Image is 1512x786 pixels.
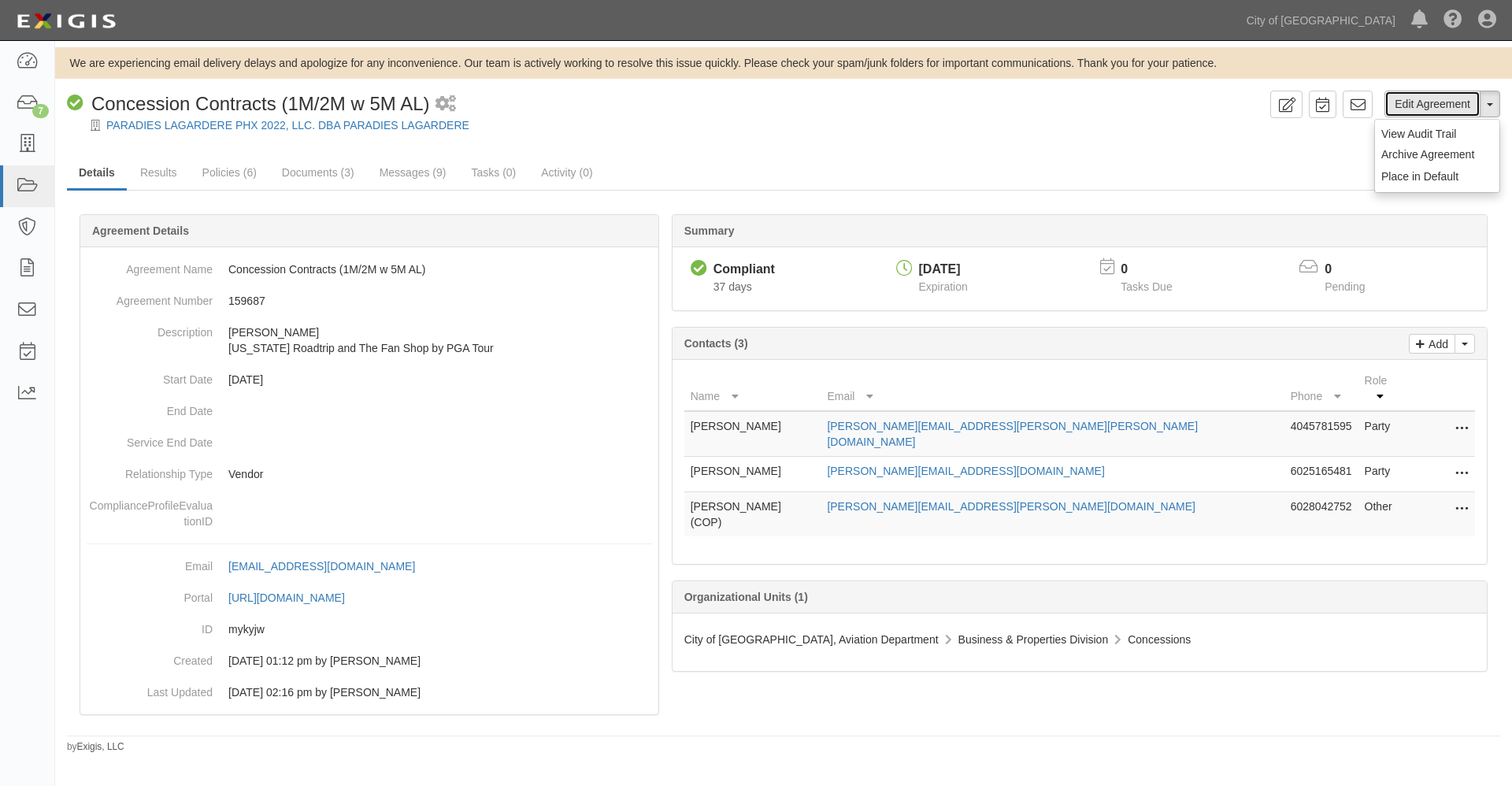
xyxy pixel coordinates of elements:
a: Exigis, LLC [77,741,124,752]
a: PARADIES LAGARDERE PHX 2022, LLC. DBA PARADIES LAGARDERE [106,119,469,132]
span: Since 07/22/2025 [713,280,752,293]
dt: Created [87,645,213,669]
i: Compliant [691,261,707,277]
span: City of [GEOGRAPHIC_DATA], Aviation Department [684,633,939,646]
button: Place in Default [1375,165,1499,188]
td: Party [1358,457,1412,492]
p: 0 [1121,261,1191,279]
td: [PERSON_NAME] [684,411,821,457]
a: [EMAIL_ADDRESS][DOMAIN_NAME] [228,560,432,573]
dd: 159687 [87,285,652,317]
span: Pending [1325,280,1365,293]
p: [US_STATE] Roadtrip and The Fan Shop by PGA Tour [228,340,652,356]
a: Archive Agreement [1375,144,1499,165]
td: 4045781595 [1284,411,1358,457]
dd: [DATE] [87,364,652,395]
dt: Relationship Type [87,458,213,482]
dt: Last Updated [87,677,213,700]
td: [PERSON_NAME] (COP) [684,492,821,537]
dd: Vendor [87,458,652,490]
img: logo-5460c22ac91f19d4615b14bd174203de0afe785f0fc80cf4dbbc73dc1793850b.png [12,7,120,35]
a: Documents (3) [270,157,366,188]
i: Compliant [67,95,83,112]
td: Party [1358,411,1412,457]
b: Contacts (3) [684,337,748,350]
dd: mykyjw [87,614,652,645]
dt: Description [87,317,213,340]
dd: Concession Contracts (1M/2M w 5M AL) [87,254,652,285]
a: [PERSON_NAME][EMAIL_ADDRESS][PERSON_NAME][PERSON_NAME][DOMAIN_NAME] [827,420,1198,448]
span: Concessions [1128,633,1191,646]
th: Email [821,366,1284,411]
dt: Start Date [87,364,213,387]
a: City of [GEOGRAPHIC_DATA] [1239,5,1403,36]
a: [PERSON_NAME][EMAIL_ADDRESS][DOMAIN_NAME] [827,465,1104,477]
dt: Portal [87,582,213,606]
a: Policies (6) [191,157,269,188]
a: View Audit Trail [1375,124,1499,144]
span: Business & Properties Division [958,633,1109,646]
i: 1 scheduled workflow [435,96,456,113]
td: [PERSON_NAME] [684,457,821,492]
dd: [DATE] 02:16 pm by [PERSON_NAME] [87,677,652,708]
a: [PERSON_NAME][EMAIL_ADDRESS][PERSON_NAME][DOMAIN_NAME] [827,500,1195,513]
i: Help Center - Complianz [1443,11,1462,30]
dt: ComplianceProfileEvaluationID [87,490,213,529]
span: Tasks Due [1121,280,1172,293]
p: 0 [1325,261,1384,279]
dt: Agreement Number [87,285,213,309]
th: Phone [1284,366,1358,411]
div: [EMAIL_ADDRESS][DOMAIN_NAME] [228,558,415,574]
div: Concession Contracts (1M/2M w 5M AL) [67,91,429,117]
a: Details [67,157,127,191]
div: We are experiencing email delivery delays and apologize for any inconvenience. Our team is active... [55,55,1512,71]
th: Role [1358,366,1412,411]
th: Name [684,366,821,411]
div: 7 [32,104,49,118]
span: Expiration [919,280,968,293]
a: Results [128,157,189,188]
dt: End Date [87,395,213,419]
dt: Service End Date [87,427,213,450]
span: Concession Contracts (1M/2M w 5M AL) [91,93,429,114]
dt: Email [87,551,213,574]
dd: [DATE] 01:12 pm by [PERSON_NAME] [87,645,652,677]
b: Organizational Units (1) [684,591,808,603]
b: Summary [684,224,735,237]
div: Compliant [713,261,775,279]
a: Edit Agreement [1384,91,1480,117]
dt: ID [87,614,213,637]
a: Tasks (0) [459,157,528,188]
div: [DATE] [919,261,968,279]
td: 6025165481 [1284,457,1358,492]
a: [URL][DOMAIN_NAME] [228,591,362,604]
a: Add [1409,334,1455,354]
p: Add [1425,335,1448,353]
dt: Agreement Name [87,254,213,277]
p: [PERSON_NAME] [228,324,652,340]
small: by [67,740,124,754]
b: Agreement Details [92,224,189,237]
td: 6028042752 [1284,492,1358,537]
a: Activity (0) [529,157,604,188]
td: Other [1358,492,1412,537]
a: Messages (9) [368,157,458,188]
